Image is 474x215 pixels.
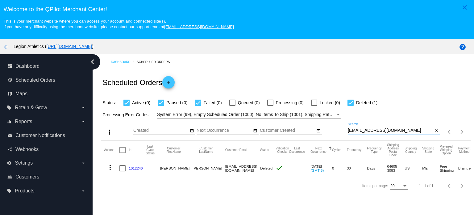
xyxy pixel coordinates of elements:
[14,44,94,49] span: Legion Athletics ( )
[7,131,86,140] a: email Customer Notifications
[47,44,92,49] a: [URL][DOMAIN_NAME]
[367,147,381,153] button: Change sorting for FrequencyType
[132,99,150,106] span: Active (0)
[160,147,187,153] button: Change sorting for CustomerFirstName
[260,148,269,152] button: Change sorting for Status
[362,184,388,188] div: Items per page:
[81,119,86,124] i: arrow_drop_down
[146,145,155,155] button: Change sorting for LastProcessingCycleId
[310,147,326,153] button: Change sorting for NextOccurrenceUtc
[133,128,189,133] input: Created
[3,6,470,13] h3: Welcome to the QPilot Merchant Center!
[7,147,12,152] i: share
[193,147,219,153] button: Change sorting for CustomerLastName
[458,147,470,153] button: Change sorting for PaymentMethod.Type
[15,105,47,110] span: Retain & Grow
[238,99,260,106] span: Queued (0)
[166,99,187,106] span: Paused (0)
[15,147,39,152] span: Webhooks
[461,4,468,11] mat-icon: close
[15,188,34,194] span: Products
[387,143,399,157] button: Change sorting for ShippingPostcode
[129,166,143,170] a: 1012246
[7,188,12,193] i: local_offer
[7,144,86,154] a: share Webhooks
[316,128,321,133] mat-icon: date_range
[347,148,361,152] button: Change sorting for Frequency
[7,75,86,85] a: update Scheduled Orders
[443,126,456,138] button: Previous page
[102,112,150,117] span: Processing Error Codes:
[456,180,468,192] button: Next page
[7,91,12,96] i: map
[15,119,32,124] span: Reports
[332,148,341,152] button: Change sorting for Cycles
[88,57,98,67] i: chevron_left
[7,119,12,124] i: equalizer
[310,168,324,172] a: (GMT-5)
[260,166,272,170] span: Deleted
[15,63,39,69] span: Dashboard
[157,111,341,118] mat-select: Filter by Processing Error Codes
[356,99,377,106] span: Deleted (1)
[390,184,408,188] mat-select: Items per page:
[276,99,304,106] span: Processing (0)
[459,43,466,51] mat-icon: help
[405,159,422,177] mat-cell: US
[320,99,340,106] span: Locked (0)
[390,184,394,188] span: 20
[81,105,86,110] i: arrow_drop_down
[15,174,39,180] span: Customers
[15,160,33,166] span: Settings
[2,43,10,51] mat-icon: arrow_back
[204,99,222,106] span: Failed (0)
[225,148,247,152] button: Change sorting for CustomerEmail
[81,161,86,166] i: arrow_drop_down
[348,128,433,133] input: Search
[433,127,440,134] button: Clear
[419,184,433,188] div: 1 - 1 of 1
[7,89,86,99] a: map Maps
[434,128,439,133] mat-icon: close
[7,161,12,166] i: settings
[190,128,194,133] mat-icon: date_range
[443,180,456,192] button: Previous page
[7,174,12,179] i: people_outline
[289,147,305,153] button: Change sorting for LastOccurrenceUtc
[440,145,453,155] button: Change sorting for PreferredShippingOption
[276,141,289,159] mat-header-cell: Validation Checks
[253,128,257,133] mat-icon: date_range
[15,91,27,97] span: Maps
[276,164,283,172] mat-icon: check
[81,188,86,193] i: arrow_drop_down
[7,61,86,71] a: dashboard Dashboard
[7,64,12,69] i: dashboard
[422,159,440,177] mat-cell: ME
[111,57,137,67] a: Dashboard
[3,19,234,29] small: This is your merchant website where you can access your account and connected site(s). If you hav...
[164,24,234,29] a: [EMAIL_ADDRESS][DOMAIN_NAME]
[104,141,119,159] mat-header-cell: Actions
[310,159,332,177] mat-cell: [DATE]
[347,159,367,177] mat-cell: 30
[102,100,116,105] span: Status:
[165,80,172,88] mat-icon: add
[106,128,113,136] mat-icon: more_vert
[332,159,347,177] mat-cell: 0
[137,57,175,67] a: Scheduled Orders
[387,159,405,177] mat-cell: 04605-3083
[7,172,86,182] a: people_outline Customers
[456,126,468,138] button: Next page
[440,159,458,177] mat-cell: Free Shipping
[225,159,260,177] mat-cell: [EMAIL_ADDRESS][DOMAIN_NAME]
[7,105,12,110] i: local_offer
[422,147,434,153] button: Change sorting for ShippingState
[7,78,12,83] i: update
[106,164,114,171] mat-icon: more_vert
[197,128,252,133] input: Next Occurrence
[15,133,65,138] span: Customer Notifications
[7,133,12,138] i: email
[15,77,55,83] span: Scheduled Orders
[367,159,387,177] mat-cell: Days
[129,148,131,152] button: Change sorting for Id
